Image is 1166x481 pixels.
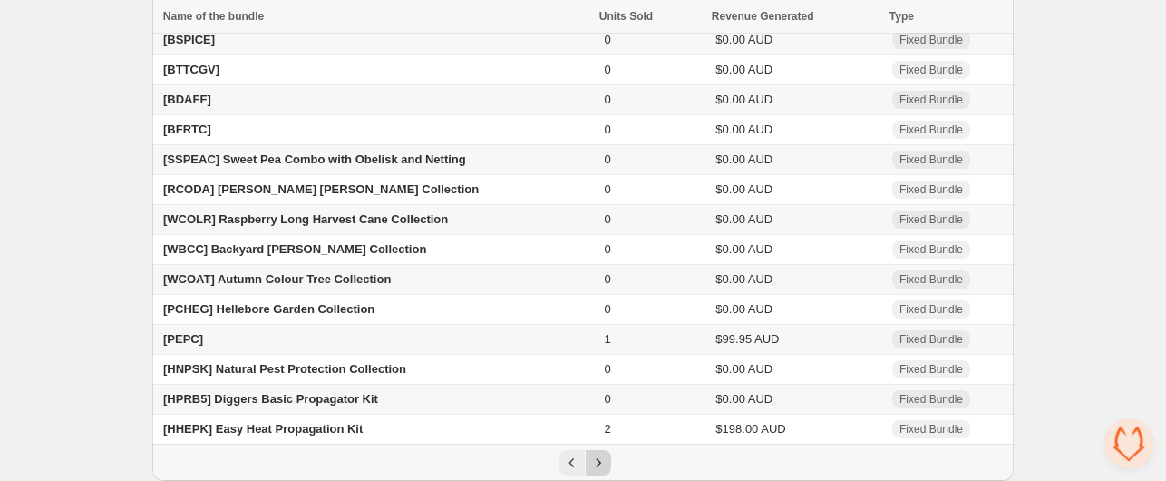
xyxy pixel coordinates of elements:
[1104,419,1153,468] div: Open chat
[163,123,211,136] span: [BFRTC]
[899,362,963,377] span: Fixed Bundle
[163,33,215,46] span: [BSPICE]
[899,212,963,227] span: Fixed Bundle
[604,332,610,346] span: 1
[715,272,772,286] span: $0.00 AUD
[604,392,610,406] span: 0
[889,7,1004,25] div: Type
[163,152,466,166] span: [SSPEAC] Sweet Pea Combo with Obelisk and Netting
[163,332,203,346] span: [PEPC]
[899,123,963,137] span: Fixed Bundle
[559,450,585,476] button: Previous
[163,302,374,316] span: [PCHEG] Hellebore Garden Collection
[715,422,785,436] span: $198.00 AUD
[899,422,963,437] span: Fixed Bundle
[163,392,378,406] span: [HPRB5] Diggers Basic Propagator Kit
[899,302,963,317] span: Fixed Bundle
[899,332,963,347] span: Fixed Bundle
[715,302,772,316] span: $0.00 AUD
[604,93,610,106] span: 0
[163,212,448,226] span: [WCOLR] Raspberry Long Harvest Cane Collection
[604,362,610,376] span: 0
[715,182,772,196] span: $0.00 AUD
[899,63,963,77] span: Fixed Bundle
[163,242,426,256] span: [WBCC] Backyard [PERSON_NAME] Collection
[715,123,772,136] span: $0.00 AUD
[604,212,610,226] span: 0
[604,152,610,166] span: 0
[899,152,963,167] span: Fixed Bundle
[715,212,772,226] span: $0.00 AUD
[604,123,610,136] span: 0
[715,93,772,106] span: $0.00 AUD
[899,242,963,257] span: Fixed Bundle
[163,362,406,376] span: [HNPSK] Natural Pest Protection Collection
[712,7,814,25] span: Revenue Generated
[604,272,610,286] span: 0
[163,422,363,436] span: [HHEPK] Easy Heat Propagation Kit
[163,272,391,286] span: [WCOAT] Autumn Colour Tree Collection
[163,182,479,196] span: [RCODA] [PERSON_NAME] [PERSON_NAME] Collection
[163,7,264,25] div: Name of the bundle
[715,63,772,76] span: $0.00 AUD
[599,7,671,25] button: Units Sold
[599,7,653,25] span: Units Sold
[604,422,610,436] span: 2
[715,33,772,46] span: $0.00 AUD
[715,332,779,346] span: $99.95 AUD
[604,242,610,256] span: 0
[604,33,610,46] span: 0
[163,93,211,106] span: [BDAFF]
[712,7,832,25] button: Revenue Generated
[152,444,1014,481] nav: Pagination
[163,63,219,76] span: [BTTCGV]
[899,33,963,47] span: Fixed Bundle
[604,63,610,76] span: 0
[899,93,963,107] span: Fixed Bundle
[899,272,963,287] span: Fixed Bundle
[604,182,610,196] span: 0
[715,392,772,406] span: $0.00 AUD
[715,152,772,166] span: $0.00 AUD
[604,302,610,316] span: 0
[715,362,772,376] span: $0.00 AUD
[715,242,772,256] span: $0.00 AUD
[899,392,963,407] span: Fixed Bundle
[899,182,963,197] span: Fixed Bundle
[586,450,611,476] button: Next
